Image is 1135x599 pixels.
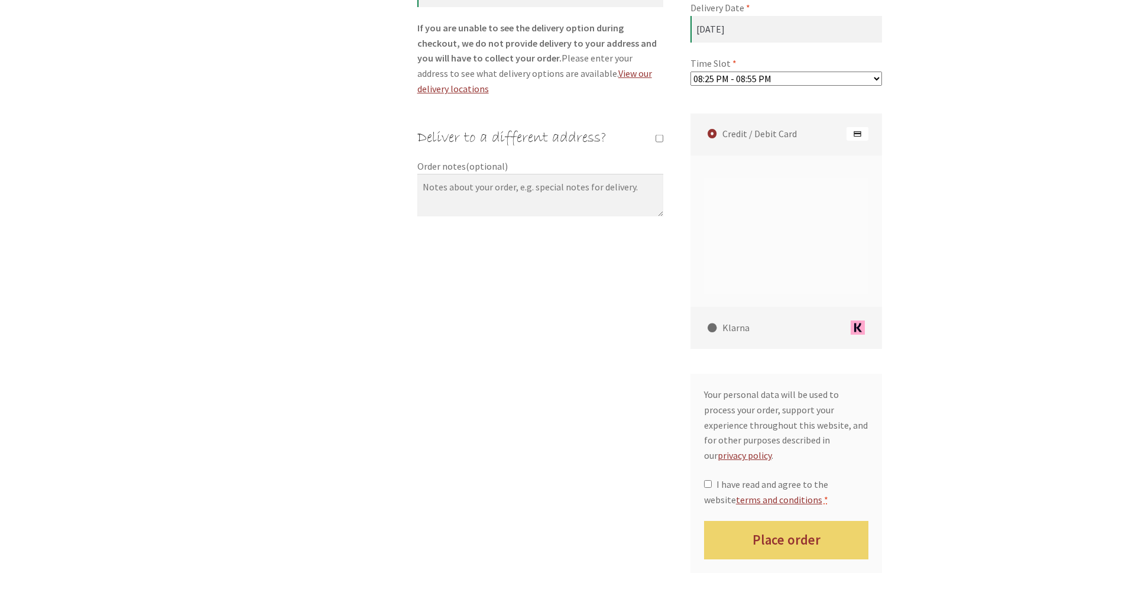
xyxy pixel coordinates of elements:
[690,16,882,43] input: Select a delivery date
[656,134,663,142] input: Deliver to a different address?
[736,494,822,506] a: terms and conditions
[704,480,712,488] input: I have read and agree to the websiteterms and conditions *
[417,128,607,147] span: Deliver to a different address?
[466,160,508,172] span: (optional)
[704,521,869,559] button: Place order
[690,56,882,72] label: Time Slot
[704,387,869,464] p: Your personal data will be used to process your order, support your experience throughout this we...
[694,114,882,156] label: Credit / Debit Card
[824,494,828,506] abbr: required
[847,320,868,335] img: Klarna
[694,307,882,349] label: Klarna
[847,127,868,141] img: Credit / Debit Card
[690,1,882,16] label: Delivery Date
[417,22,657,64] strong: If you are unable to see the delivery option during checkout, we do not provide delivery to your ...
[417,159,663,174] label: Order notes
[718,449,771,461] a: privacy policy
[702,184,867,285] iframe: Secure payment input frame
[417,21,663,97] p: Please enter your address to see what delivery options are available.
[417,67,652,95] a: View our delivery locations
[704,478,828,506] span: I have read and agree to the website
